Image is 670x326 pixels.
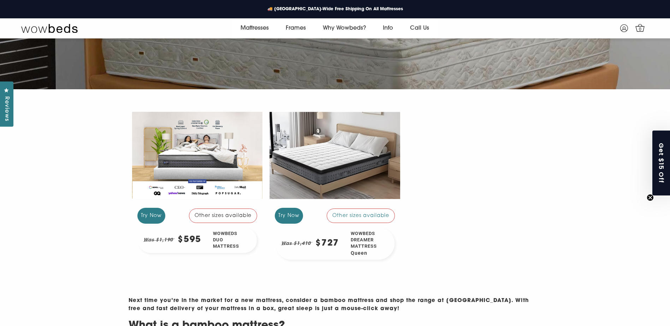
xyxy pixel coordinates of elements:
[189,209,257,223] div: Other sizes available
[281,239,313,248] em: Was $1,410
[232,18,277,38] a: Mattresses
[345,227,395,260] div: Wowbeds Dreamer Mattress
[374,18,402,38] a: Info
[647,194,654,201] button: Close teaser
[207,227,257,253] div: Wowbeds Duo Mattress
[314,18,374,38] a: Why Wowbeds?
[137,208,166,224] div: Try Now
[129,298,529,312] strong: Next time you’re in the market for a new mattress, consider a bamboo mattress and shop the range ...
[315,239,339,248] div: $727
[132,106,263,258] a: Try Now Other sizes available Was $1,190 $595 Wowbeds Duo Mattress
[21,23,78,33] img: Wow Beds Logo
[2,96,11,121] span: Reviews
[143,236,175,244] em: Was $1,190
[327,209,395,223] div: Other sizes available
[178,236,201,244] div: $595
[657,143,666,183] span: Get $15 Off
[269,106,400,265] a: Try Now Other sizes available Was $1,410 $727 Wowbeds Dreamer MattressQueen
[351,250,383,257] span: Queen
[402,18,438,38] a: Call Us
[652,131,670,195] div: Get $15 OffClose teaser
[277,18,314,38] a: Frames
[275,208,303,224] div: Try Now
[637,26,644,33] span: 0
[262,5,409,14] a: 🚚 [GEOGRAPHIC_DATA]-Wide Free Shipping On All Mattresses
[634,22,646,34] a: 0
